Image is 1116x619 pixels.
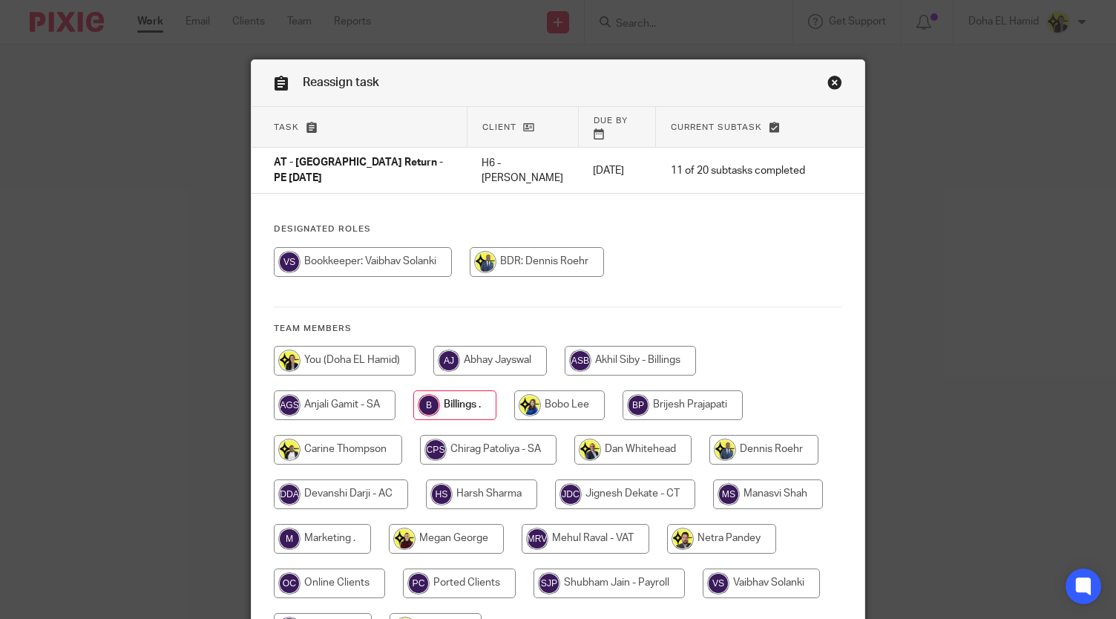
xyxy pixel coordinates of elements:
span: AT - [GEOGRAPHIC_DATA] Return - PE [DATE] [274,158,443,184]
p: [DATE] [593,163,640,178]
h4: Team members [274,323,841,335]
span: Reassign task [303,76,379,88]
span: Current subtask [671,123,762,131]
h4: Designated Roles [274,223,841,235]
span: Client [482,123,516,131]
span: Due by [594,117,628,125]
a: Close this dialog window [827,75,842,95]
p: H6 - [PERSON_NAME] [482,156,563,186]
span: Task [274,123,299,131]
td: 11 of 20 subtasks completed [656,148,820,194]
